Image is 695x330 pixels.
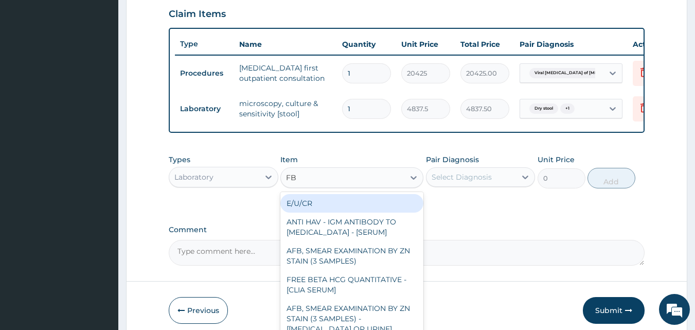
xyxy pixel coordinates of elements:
[538,154,575,165] label: Unit Price
[234,34,337,55] th: Name
[54,58,173,71] div: Chat with us now
[169,225,645,234] label: Comment
[175,99,234,118] td: Laboratory
[234,93,337,124] td: microscopy, culture & sensitivity [stool]
[426,154,479,165] label: Pair Diagnosis
[175,64,234,83] td: Procedures
[280,194,423,213] div: E/U/CR
[169,5,193,30] div: Minimize live chat window
[169,9,226,20] h3: Claim Items
[529,68,632,78] span: Viral [MEDICAL_DATA] of [MEDICAL_DATA]
[514,34,628,55] th: Pair Diagnosis
[337,34,396,55] th: Quantity
[280,213,423,241] div: ANTI HAV - IGM ANTIBODY TO [MEDICAL_DATA] - [SERUM]
[234,58,337,89] td: [MEDICAL_DATA] first outpatient consultation
[5,220,196,256] textarea: Type your message and hit 'Enter'
[587,168,635,188] button: Add
[583,297,645,324] button: Submit
[432,172,492,182] div: Select Diagnosis
[280,241,423,270] div: AFB, SMEAR EXAMINATION BY ZN STAIN (3 SAMPLES)
[175,34,234,54] th: Type
[280,270,423,299] div: FREE BETA HCG QUANTITATIVE - [CLIA SERUM]
[455,34,514,55] th: Total Price
[280,154,298,165] label: Item
[396,34,455,55] th: Unit Price
[60,99,142,203] span: We're online!
[560,103,575,114] span: + 1
[169,155,190,164] label: Types
[628,34,679,55] th: Actions
[169,297,228,324] button: Previous
[174,172,213,182] div: Laboratory
[529,103,558,114] span: Dry stool
[19,51,42,77] img: d_794563401_company_1708531726252_794563401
